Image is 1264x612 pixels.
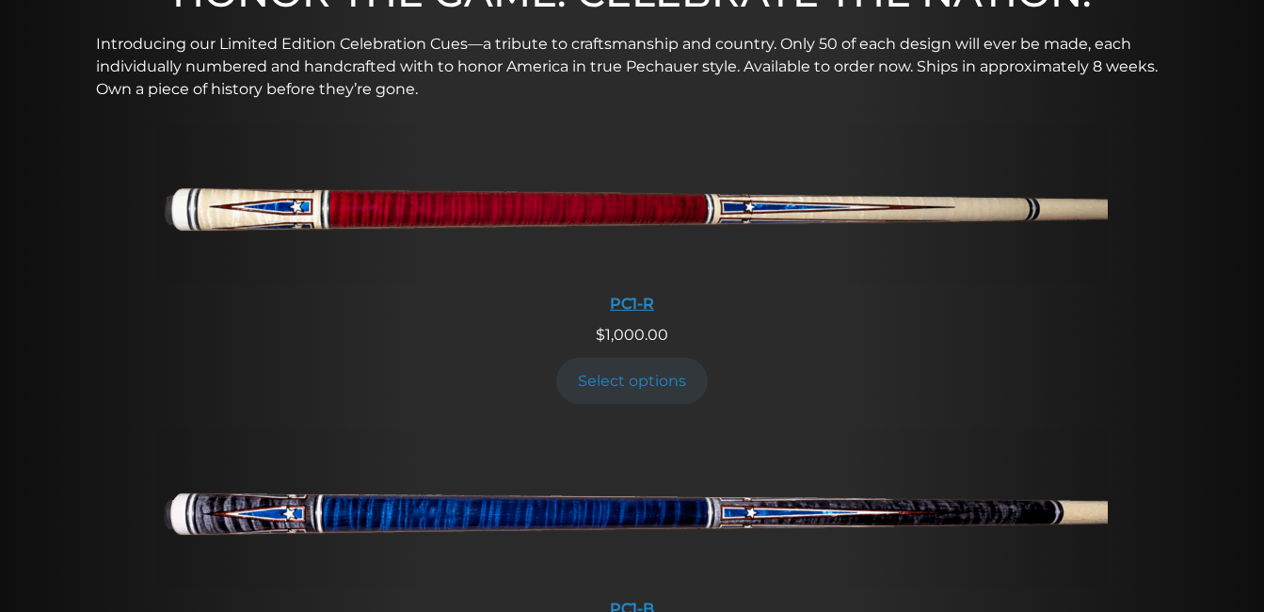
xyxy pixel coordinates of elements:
p: Introducing our Limited Edition Celebration Cues—a tribute to craftsmanship and country. Only 50 ... [96,33,1169,101]
span: $ [596,326,605,344]
a: Add to cart: “PC1-R” [556,358,709,404]
div: PC1-R [157,295,1108,313]
a: PC1-R PC1-R [157,125,1108,324]
img: PC1-R [157,125,1108,283]
span: 1,000.00 [596,326,668,344]
img: PC1-B [157,430,1108,588]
